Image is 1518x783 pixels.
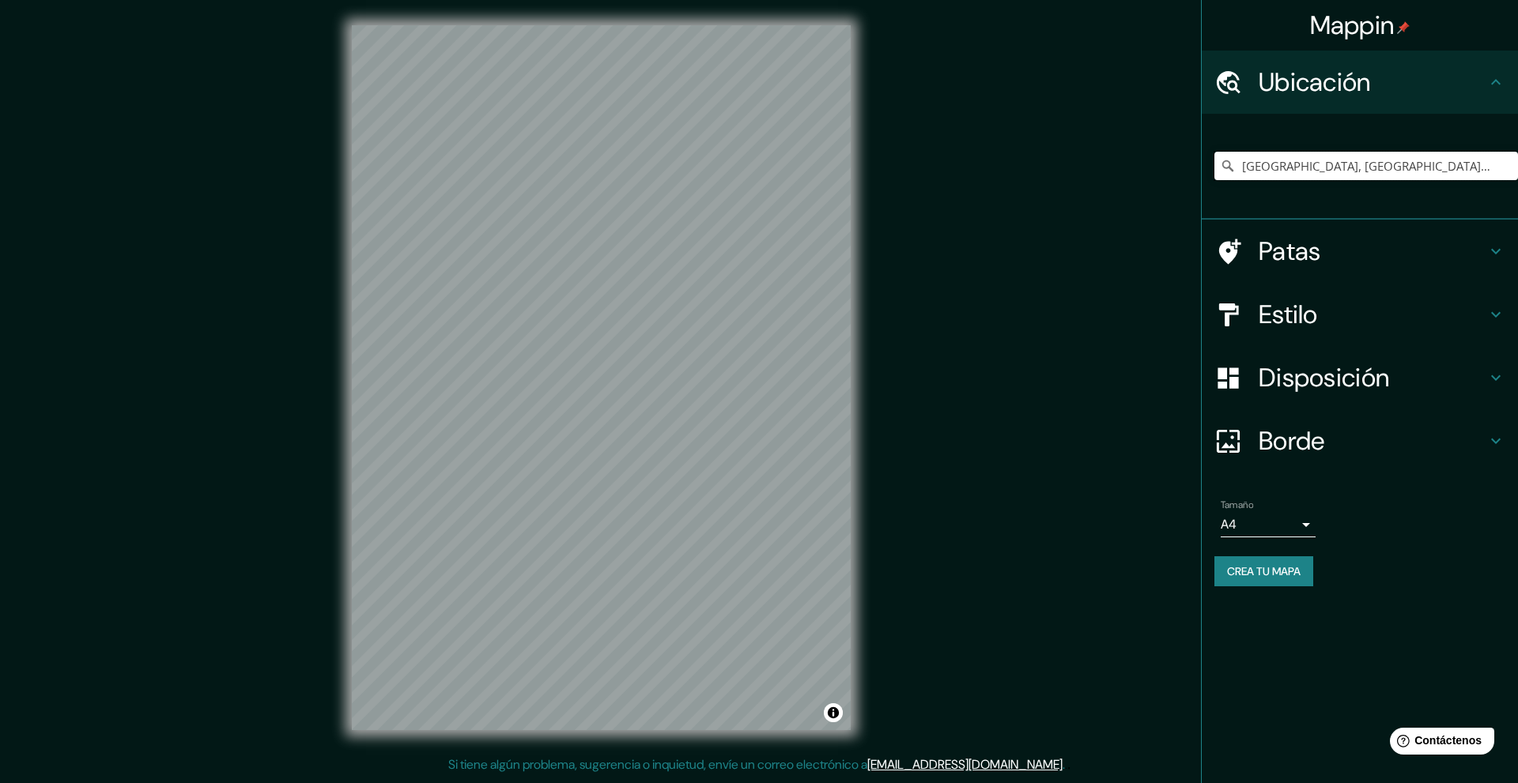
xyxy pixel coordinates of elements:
[352,25,851,730] canvas: Mapa
[1067,755,1071,773] font: .
[1397,21,1410,34] img: pin-icon.png
[1063,756,1065,773] font: .
[1221,516,1237,533] font: A4
[1259,235,1321,268] font: Patas
[1202,409,1518,472] div: Borde
[1377,721,1501,766] iframe: Lanzador de widgets de ayuda
[1202,51,1518,114] div: Ubicación
[1259,361,1389,394] font: Disposición
[1259,298,1318,331] font: Estilo
[1221,512,1316,537] div: A4
[1259,424,1325,457] font: Borde
[1221,499,1253,511] font: Tamaño
[1214,556,1313,586] button: Crea tu mapa
[824,703,843,722] button: Activar o desactivar atribución
[1202,220,1518,283] div: Patas
[1259,66,1371,99] font: Ubicación
[1214,152,1518,180] input: Elige tu ciudad o zona
[1310,9,1395,42] font: Mappin
[1202,346,1518,409] div: Disposición
[1202,283,1518,346] div: Estilo
[1227,564,1301,578] font: Crea tu mapa
[1065,755,1067,773] font: .
[448,756,867,773] font: Si tiene algún problema, sugerencia o inquietud, envíe un correo electrónico a
[867,756,1063,773] a: [EMAIL_ADDRESS][DOMAIN_NAME]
